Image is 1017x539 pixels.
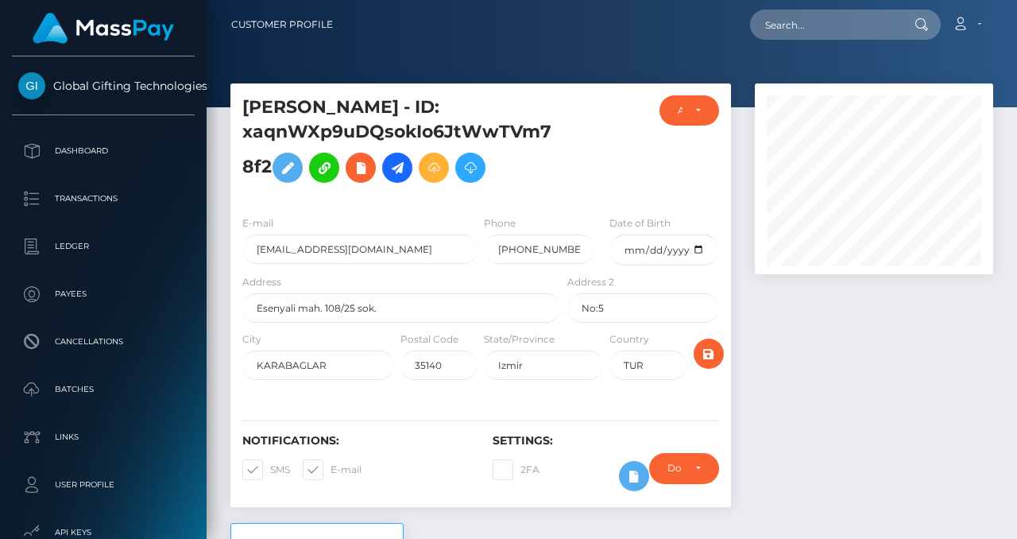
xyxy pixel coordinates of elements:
label: 2FA [493,460,539,480]
label: Phone [484,216,516,231]
span: Global Gifting Technologies Inc [12,79,195,93]
a: Payees [12,274,195,314]
a: Ledger [12,227,195,266]
p: Transactions [18,187,188,211]
img: Global Gifting Technologies Inc [18,72,45,99]
img: MassPay Logo [33,13,174,44]
h6: Notifications: [242,434,469,448]
a: Transactions [12,179,195,219]
label: Postal Code [400,332,458,347]
a: Initiate Payout [382,153,412,183]
a: Links [12,417,195,457]
label: E-mail [242,216,273,231]
a: Customer Profile [231,8,333,41]
a: Cancellations [12,322,195,362]
p: Payees [18,282,188,306]
h6: Settings: [493,434,719,448]
div: Do not require [667,462,683,475]
a: User Profile [12,465,195,505]
p: Batches [18,378,188,401]
p: Cancellations [18,330,188,354]
p: Links [18,425,188,449]
p: Dashboard [18,139,188,163]
input: Search... [750,10,899,40]
h5: [PERSON_NAME] - ID: xaqnWXp9uDQsokIo6JtWwTVm78f2 [242,95,552,191]
button: Do not require [649,453,719,483]
a: Batches [12,370,195,409]
button: ACTIVE [659,95,719,126]
label: City [242,332,261,347]
label: Country [609,332,649,347]
label: SMS [242,460,290,480]
label: State/Province [484,332,555,347]
p: Ledger [18,235,188,258]
label: E-mail [303,460,362,480]
label: Address [242,275,281,289]
a: Dashboard [12,131,195,171]
div: ACTIVE [678,104,683,117]
label: Address 2 [567,275,614,289]
p: User Profile [18,473,188,497]
label: Date of Birth [609,216,671,231]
